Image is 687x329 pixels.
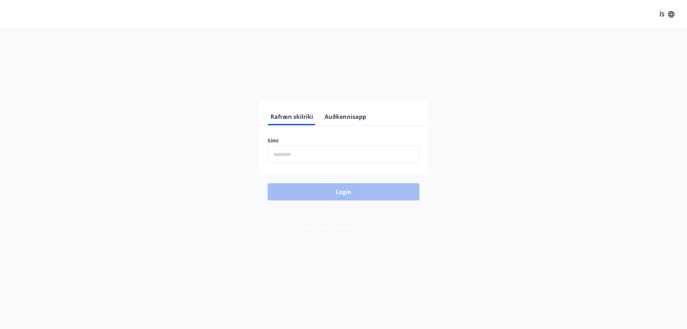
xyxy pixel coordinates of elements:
[656,8,678,21] button: ÍS
[268,137,419,144] label: Sími
[322,108,369,125] button: Auðkennisapp
[247,218,441,232] span: Með því að skrá þig inn samþykkir þú að upplýsingar um þig séu meðhöndlaðar í samræmi við Félag s...
[268,108,316,125] button: Rafræn skilríki
[231,76,456,85] span: Vinsamlegast skráðu þig inn með rafrænum skilríkjum eða Auðkennisappi.
[302,225,355,232] a: Persónuverndarstefna
[94,43,593,70] h1: Félagavefur, Félag skipstjórnarmanna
